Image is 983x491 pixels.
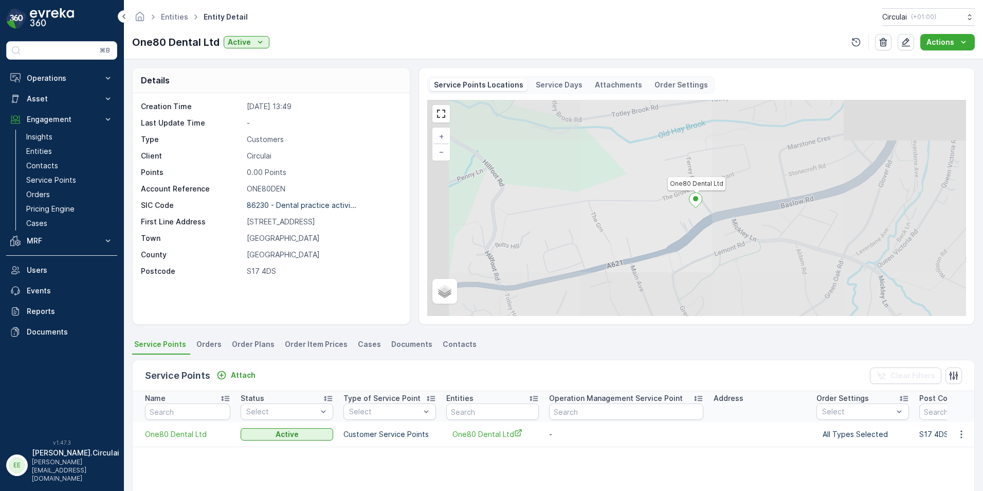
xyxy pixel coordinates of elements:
p: Attachments [595,80,642,90]
a: View Fullscreen [433,106,449,121]
span: v 1.47.3 [6,440,117,446]
span: − [439,147,444,156]
p: 86230 - Dental practice activi... [247,201,356,209]
button: Clear Filters [870,367,941,384]
p: Points [141,167,243,178]
span: One80 Dental Ltd [145,429,230,440]
button: Circulai(+01:00) [882,8,975,26]
p: Town [141,233,243,243]
a: Homepage [134,15,145,24]
p: Orders [26,189,50,200]
p: Clear Filters [890,371,935,381]
p: [PERSON_NAME].Circulai [32,448,119,458]
p: Select [822,407,893,417]
p: Users [27,265,113,275]
p: Last Update Time [141,118,243,128]
span: Entity Detail [202,12,250,22]
p: Client [141,151,243,161]
td: Customer Service Points [338,422,441,447]
p: Postcode [141,266,243,276]
p: Entities [26,146,52,156]
span: Documents [391,339,432,349]
a: Reports [6,301,117,322]
span: Orders [196,339,222,349]
button: Actions [920,34,975,50]
p: SIC Code [141,200,243,211]
input: Search [549,404,703,420]
p: - [247,118,399,128]
p: One80 Dental Ltd [132,34,220,50]
p: [STREET_ADDRESS] [247,217,399,227]
p: Actions [926,37,954,47]
a: Service Points [22,173,117,187]
p: County [141,250,243,260]
a: Zoom In [433,129,449,144]
p: MRF [27,236,97,246]
span: One80 Dental Ltd [452,429,533,440]
p: S17 4DS [247,266,399,276]
p: Select [246,407,317,417]
span: Order Item Prices [285,339,348,349]
p: Active [228,37,251,47]
p: First Line Address [141,217,243,227]
a: Documents [6,322,117,342]
p: Operation Management Service Point [549,393,683,404]
p: Details [141,74,170,86]
p: Operations [27,73,97,83]
button: Active [241,428,333,441]
button: Attach [212,369,260,381]
p: Account Reference [141,184,243,194]
button: EE[PERSON_NAME].Circulai[PERSON_NAME][EMAIL_ADDRESS][DOMAIN_NAME] [6,448,117,483]
span: Cases [358,339,381,349]
a: Pricing Engine [22,202,117,216]
div: EE [9,457,25,474]
p: ( +01:00 ) [911,13,936,21]
span: Contacts [443,339,477,349]
span: + [439,132,444,141]
p: [DATE] 13:49 [247,101,399,112]
p: Active [276,429,299,440]
p: 0.00 Points [247,167,399,178]
p: Circulai [247,151,399,161]
p: Pricing Engine [26,204,75,214]
a: Insights [22,130,117,144]
a: Entities [161,12,188,21]
p: ONE80DEN [247,184,399,194]
p: [GEOGRAPHIC_DATA] [247,233,399,243]
p: Insights [26,132,52,142]
a: Entities [22,144,117,159]
button: Operations [6,68,117,89]
button: Asset [6,89,117,109]
p: Address [714,393,743,404]
p: Service Points [26,175,76,185]
a: Layers [433,280,456,303]
button: Engagement [6,109,117,130]
p: Entities [446,393,474,404]
a: Zoom Out [433,144,449,160]
input: Search [446,404,539,420]
input: Search [145,404,230,420]
p: Order Settings [816,393,869,404]
p: Circulai [882,12,907,22]
p: Post Code [919,393,957,404]
p: Reports [27,306,113,317]
a: Users [6,260,117,280]
button: MRF [6,231,117,251]
p: Attach [231,370,256,380]
p: All Types Selected [823,429,903,440]
p: [GEOGRAPHIC_DATA] [247,250,399,260]
button: Active [224,36,269,48]
p: Events [27,286,113,296]
img: logo_dark-DEwI_e13.png [30,8,74,29]
a: Cases [22,216,117,231]
p: Order Settings [654,80,708,90]
p: Customers [247,134,399,145]
a: Orders [22,187,117,202]
p: Service Days [536,80,582,90]
a: Contacts [22,159,117,173]
p: Documents [27,327,113,337]
p: Service Points Locations [434,80,523,90]
p: Select [349,407,420,417]
p: Type [141,134,243,145]
p: Contacts [26,161,58,171]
